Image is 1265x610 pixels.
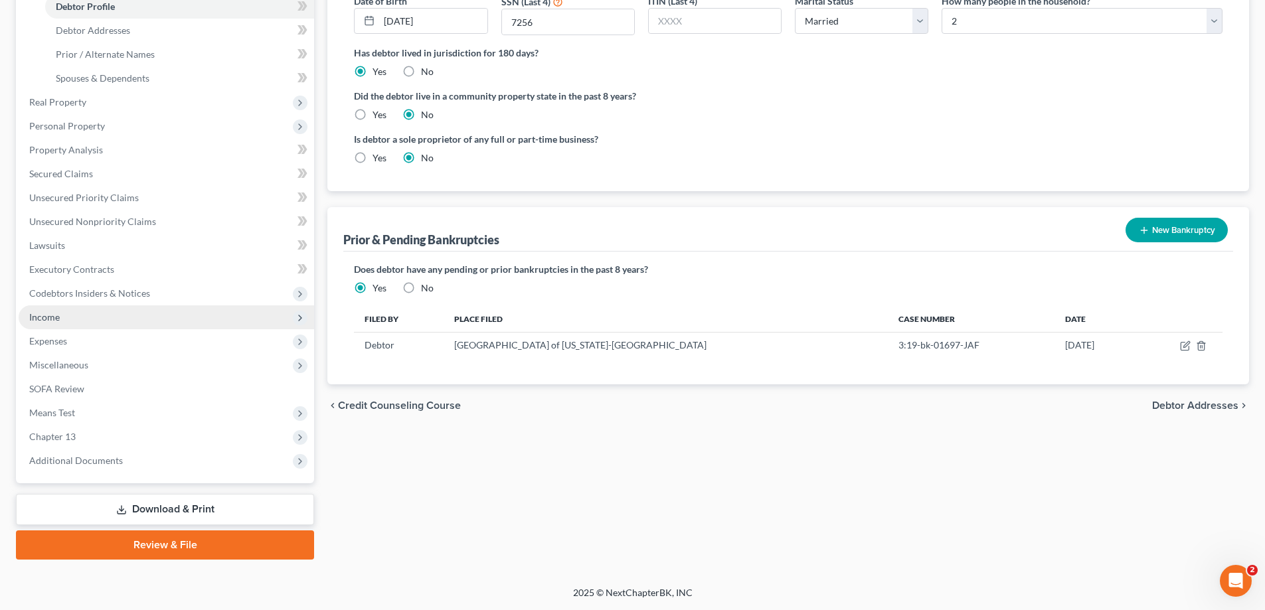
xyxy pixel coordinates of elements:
[29,335,67,346] span: Expenses
[254,586,1011,610] div: 2025 © NextChapterBK, INC
[45,42,314,66] a: Prior / Alternate Names
[29,407,75,418] span: Means Test
[373,151,386,165] label: Yes
[19,234,314,258] a: Lawsuits
[19,210,314,234] a: Unsecured Nonpriority Claims
[354,305,444,332] th: Filed By
[1054,333,1136,358] td: [DATE]
[421,151,434,165] label: No
[45,19,314,42] a: Debtor Addresses
[16,494,314,525] a: Download & Print
[29,216,156,227] span: Unsecured Nonpriority Claims
[343,232,499,248] div: Prior & Pending Bankruptcies
[45,66,314,90] a: Spouses & Dependents
[1126,218,1228,242] button: New Bankruptcy
[29,168,93,179] span: Secured Claims
[1238,400,1249,411] i: chevron_right
[56,48,155,60] span: Prior / Alternate Names
[379,9,487,34] input: MM/DD/YYYY
[29,311,60,323] span: Income
[888,333,1054,358] td: 3:19-bk-01697-JAF
[56,72,149,84] span: Spouses & Dependents
[354,89,1223,103] label: Did the debtor live in a community property state in the past 8 years?
[19,258,314,281] a: Executory Contracts
[29,359,88,370] span: Miscellaneous
[29,287,150,299] span: Codebtors Insiders & Notices
[373,65,386,78] label: Yes
[888,305,1054,332] th: Case Number
[1054,305,1136,332] th: Date
[373,108,386,121] label: Yes
[1247,565,1258,575] span: 2
[29,455,123,466] span: Additional Documents
[29,120,105,131] span: Personal Property
[29,192,139,203] span: Unsecured Priority Claims
[29,383,84,394] span: SOFA Review
[19,138,314,162] a: Property Analysis
[29,96,86,108] span: Real Property
[421,281,434,295] label: No
[649,9,781,34] input: XXXX
[338,400,461,411] span: Credit Counseling Course
[56,25,130,36] span: Debtor Addresses
[1152,400,1249,411] button: Debtor Addresses chevron_right
[327,400,461,411] button: chevron_left Credit Counseling Course
[29,431,76,442] span: Chapter 13
[29,240,65,251] span: Lawsuits
[16,530,314,560] a: Review & File
[327,400,338,411] i: chevron_left
[502,9,634,35] input: XXXX
[421,65,434,78] label: No
[354,132,782,146] label: Is debtor a sole proprietor of any full or part-time business?
[444,333,888,358] td: [GEOGRAPHIC_DATA] of [US_STATE]-[GEOGRAPHIC_DATA]
[354,262,1223,276] label: Does debtor have any pending or prior bankruptcies in the past 8 years?
[19,377,314,401] a: SOFA Review
[421,108,434,121] label: No
[56,1,115,12] span: Debtor Profile
[19,162,314,186] a: Secured Claims
[1152,400,1238,411] span: Debtor Addresses
[373,281,386,295] label: Yes
[29,144,103,155] span: Property Analysis
[354,333,444,358] td: Debtor
[1220,565,1252,597] iframe: Intercom live chat
[29,264,114,275] span: Executory Contracts
[444,305,888,332] th: Place Filed
[354,46,1223,60] label: Has debtor lived in jurisdiction for 180 days?
[19,186,314,210] a: Unsecured Priority Claims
